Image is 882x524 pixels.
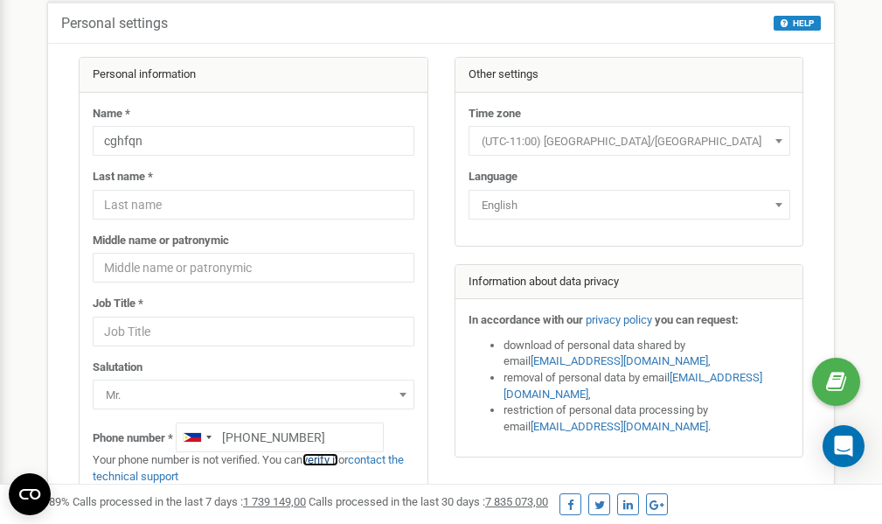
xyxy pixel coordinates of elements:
[176,423,384,452] input: +1-800-555-55-55
[99,383,408,408] span: Mr.
[469,126,790,156] span: (UTC-11:00) Pacific/Midway
[469,313,583,326] strong: In accordance with our
[531,420,708,433] a: [EMAIL_ADDRESS][DOMAIN_NAME]
[469,190,790,220] span: English
[485,495,548,508] u: 7 835 073,00
[61,16,168,31] h5: Personal settings
[504,370,790,402] li: removal of personal data by email ,
[774,16,821,31] button: HELP
[243,495,306,508] u: 1 739 149,00
[475,193,784,218] span: English
[504,338,790,370] li: download of personal data shared by email ,
[302,453,338,466] a: verify it
[93,233,229,249] label: Middle name or patronymic
[93,106,130,122] label: Name *
[93,296,143,312] label: Job Title *
[93,380,414,409] span: Mr.
[469,169,517,185] label: Language
[455,265,803,300] div: Information about data privacy
[531,354,708,367] a: [EMAIL_ADDRESS][DOMAIN_NAME]
[93,430,173,447] label: Phone number *
[93,190,414,220] input: Last name
[93,360,142,376] label: Salutation
[80,58,427,93] div: Personal information
[93,317,414,346] input: Job Title
[823,425,865,467] div: Open Intercom Messenger
[309,495,548,508] span: Calls processed in the last 30 days :
[73,495,306,508] span: Calls processed in the last 7 days :
[93,453,404,483] a: contact the technical support
[504,371,762,401] a: [EMAIL_ADDRESS][DOMAIN_NAME]
[177,423,217,451] div: Telephone country code
[455,58,803,93] div: Other settings
[93,253,414,283] input: Middle name or patronymic
[93,169,153,185] label: Last name *
[93,452,414,485] p: Your phone number is not verified. You can or
[475,129,784,154] span: (UTC-11:00) Pacific/Midway
[93,126,414,156] input: Name
[655,313,739,326] strong: you can request:
[469,106,521,122] label: Time zone
[9,473,51,515] button: Open CMP widget
[504,402,790,435] li: restriction of personal data processing by email .
[586,313,652,326] a: privacy policy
